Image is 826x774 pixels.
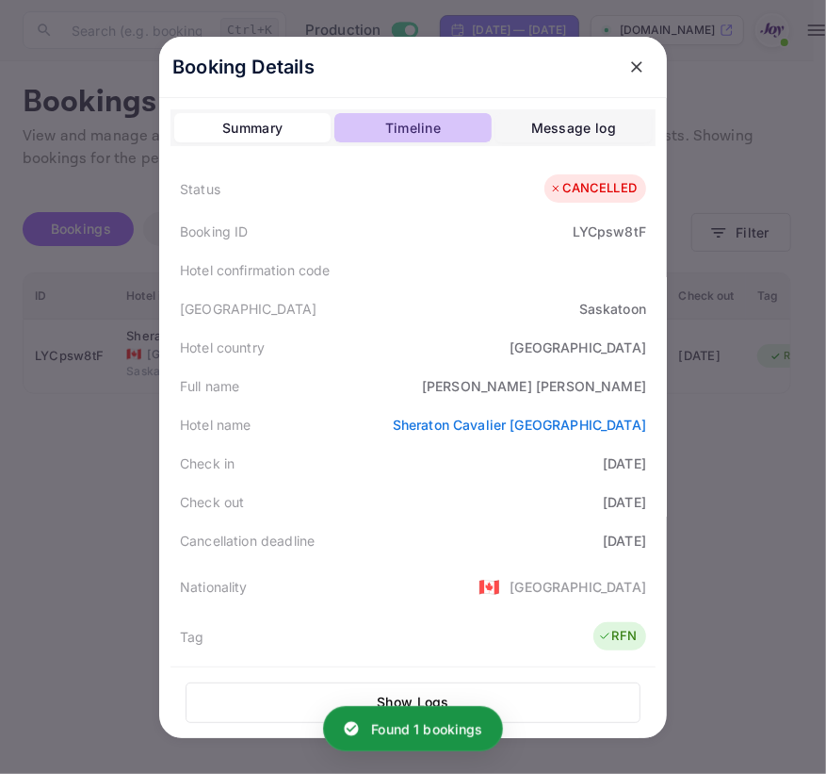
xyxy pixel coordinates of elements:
[620,50,654,84] button: close
[180,338,265,357] div: Hotel country
[549,179,637,198] div: CANCELLED
[180,415,251,435] div: Hotel name
[186,683,640,723] button: Show Logs
[180,179,220,199] div: Status
[573,222,646,241] div: LYCpsw8tF
[172,53,315,81] p: Booking Details
[371,719,482,739] p: Found 1 bookings
[174,113,331,143] button: Summary
[478,569,500,603] span: United States
[510,577,646,597] div: [GEOGRAPHIC_DATA]
[180,453,235,473] div: Check in
[180,577,248,597] div: Nationality
[510,338,646,357] div: [GEOGRAPHIC_DATA]
[180,299,317,319] div: [GEOGRAPHIC_DATA]
[334,113,491,143] button: Timeline
[180,531,315,551] div: Cancellation deadline
[393,417,646,433] a: Sheraton Cavalier [GEOGRAPHIC_DATA]
[180,627,203,647] div: Tag
[180,492,244,512] div: Check out
[222,117,283,140] div: Summary
[603,453,646,473] div: [DATE]
[579,299,646,319] div: Saskatoon
[495,113,652,143] button: Message log
[385,117,441,140] div: Timeline
[598,627,637,646] div: RFN
[180,260,330,280] div: Hotel confirmation code
[180,376,239,396] div: Full name
[422,376,646,396] div: [PERSON_NAME] [PERSON_NAME]
[531,117,616,140] div: Message log
[180,222,249,241] div: Booking ID
[603,492,646,512] div: [DATE]
[603,531,646,551] div: [DATE]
